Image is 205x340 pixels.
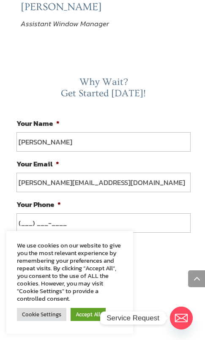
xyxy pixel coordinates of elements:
label: Your Name [16,119,60,128]
a: Email [170,307,193,329]
a: Accept All [71,308,106,321]
label: Your Phone [16,200,61,209]
div: We use cookies on our website to give you the most relevant experience by remembering your prefer... [17,242,123,302]
h3: [PERSON_NAME] [21,1,185,18]
h2: Why Wait? Get Started [DATE]! [16,76,191,104]
a: Cookie Settings [17,308,66,321]
em: Assistant Window Manager [21,18,109,29]
label: Your Email [16,159,59,169]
